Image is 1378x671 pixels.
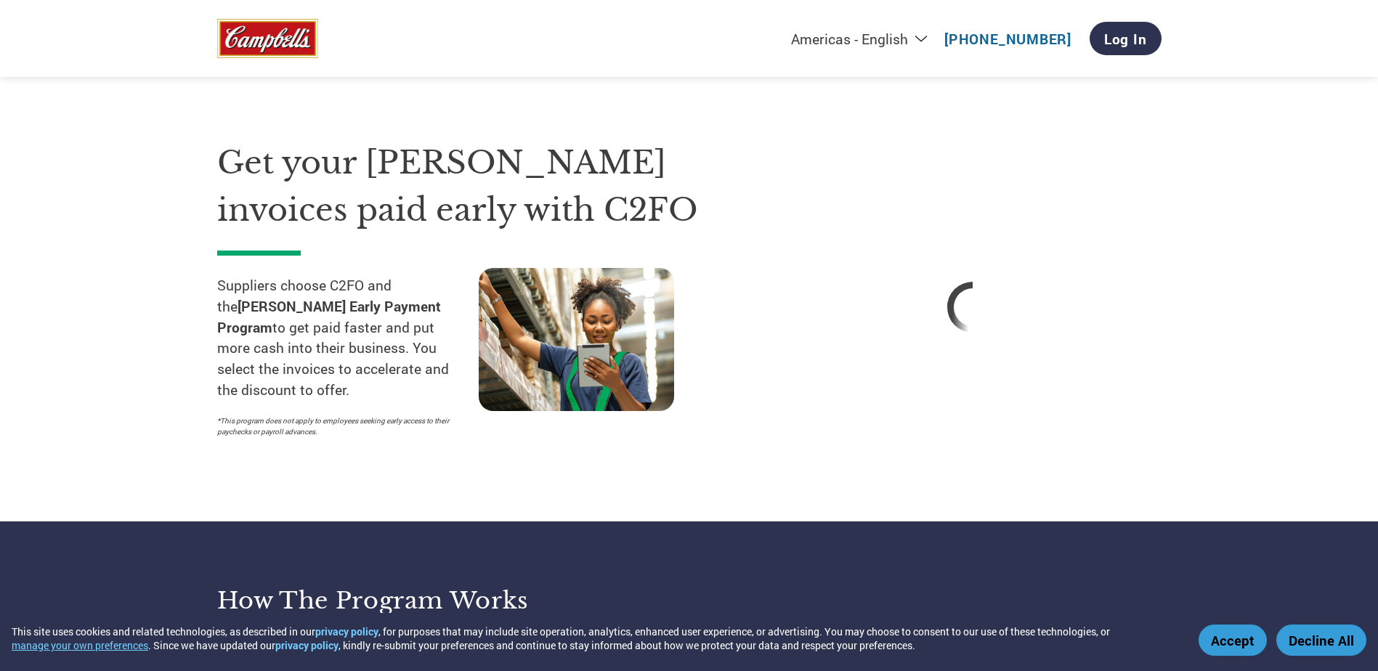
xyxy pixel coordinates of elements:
[1090,22,1162,55] a: Log In
[12,638,148,652] button: manage your own preferences
[217,415,464,437] p: *This program does not apply to employees seeking early access to their paychecks or payroll adva...
[217,586,671,615] h3: How the program works
[217,139,740,233] h1: Get your [PERSON_NAME] invoices paid early with C2FO
[479,268,674,411] img: supply chain worker
[217,275,479,401] p: Suppliers choose C2FO and the to get paid faster and put more cash into their business. You selec...
[1276,625,1366,656] button: Decline All
[1199,625,1267,656] button: Accept
[217,297,441,336] strong: [PERSON_NAME] Early Payment Program
[275,638,339,652] a: privacy policy
[217,19,318,59] img: Campbell’s
[12,625,1178,652] div: This site uses cookies and related technologies, as described in our , for purposes that may incl...
[315,625,378,638] a: privacy policy
[944,30,1071,48] a: [PHONE_NUMBER]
